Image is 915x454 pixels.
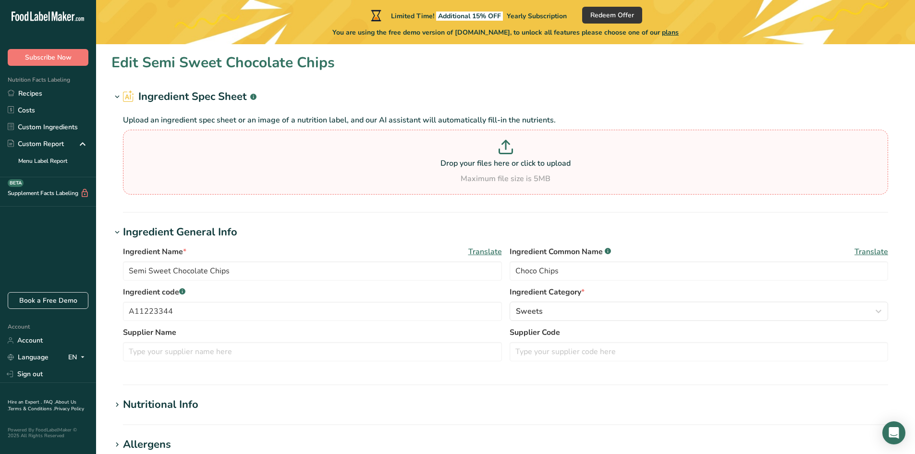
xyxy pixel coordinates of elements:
button: Redeem Offer [582,7,642,24]
a: Book a Free Demo [8,292,88,309]
span: Subscribe Now [25,52,72,62]
a: Privacy Policy [54,405,84,412]
span: Ingredient Name [123,246,186,258]
div: Custom Report [8,139,64,149]
a: Language [8,349,49,366]
a: Hire an Expert . [8,399,42,405]
span: Redeem Offer [590,10,634,20]
div: Limited Time! [369,10,567,21]
input: Type your supplier code here [510,342,889,361]
div: Open Intercom Messenger [882,421,905,444]
span: Ingredient Common Name [510,246,611,258]
h2: Ingredient Spec Sheet [123,89,256,105]
input: Type your ingredient name here [123,261,502,281]
p: Drop your files here or click to upload [125,158,886,169]
span: plans [662,28,679,37]
button: Subscribe Now [8,49,88,66]
a: FAQ . [44,399,55,405]
div: Powered By FoodLabelMaker © 2025 All Rights Reserved [8,427,88,439]
h1: Edit Semi Sweet Chocolate Chips [111,52,335,74]
div: Maximum file size is 5MB [125,173,886,184]
input: Type your supplier name here [123,342,502,361]
div: EN [68,352,88,363]
div: Nutritional Info [123,397,198,413]
span: Yearly Subscription [507,12,567,21]
div: BETA [8,179,24,187]
button: Sweets [510,302,889,321]
div: Ingredient General Info [123,224,237,240]
label: Supplier Name [123,327,502,338]
a: Terms & Conditions . [8,405,54,412]
span: Additional 15% OFF [436,12,503,21]
input: Type an alternate ingredient name if you have [510,261,889,281]
span: Translate [468,246,502,258]
div: Allergens [123,437,171,453]
label: Ingredient code [123,286,502,298]
a: About Us . [8,399,76,412]
input: Type your ingredient code here [123,302,502,321]
span: Sweets [516,306,543,317]
span: Translate [854,246,888,258]
label: Supplier Code [510,327,889,338]
span: You are using the free demo version of [DOMAIN_NAME], to unlock all features please choose one of... [332,27,679,37]
label: Ingredient Category [510,286,889,298]
p: Upload an ingredient spec sheet or an image of a nutrition label, and our AI assistant will autom... [123,114,888,126]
